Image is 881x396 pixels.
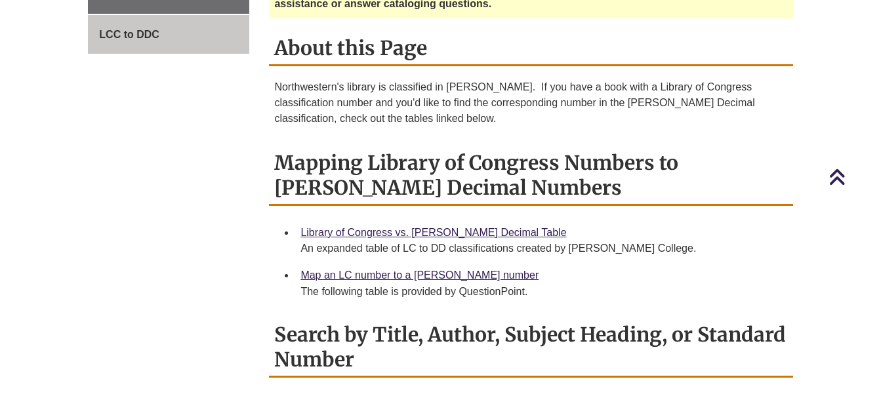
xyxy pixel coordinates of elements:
[269,31,792,66] h2: About this Page
[269,318,792,378] h2: Search by Title, Author, Subject Heading, or Standard Number
[274,79,787,127] p: Northwestern's library is classified in [PERSON_NAME]. If you have a book with a Library of Congr...
[269,146,792,206] h2: Mapping Library of Congress Numbers to [PERSON_NAME] Decimal Numbers
[829,168,878,186] a: Back to Top
[99,29,159,40] span: LCC to DDC
[300,284,782,300] div: The following table is provided by QuestionPoint.
[88,15,249,54] a: LCC to DDC
[300,227,566,238] a: Library of Congress vs. [PERSON_NAME] Decimal Table
[300,241,782,256] div: An expanded table of LC to DD classifications created by [PERSON_NAME] College.
[300,269,539,281] a: Map an LC number to a [PERSON_NAME] number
